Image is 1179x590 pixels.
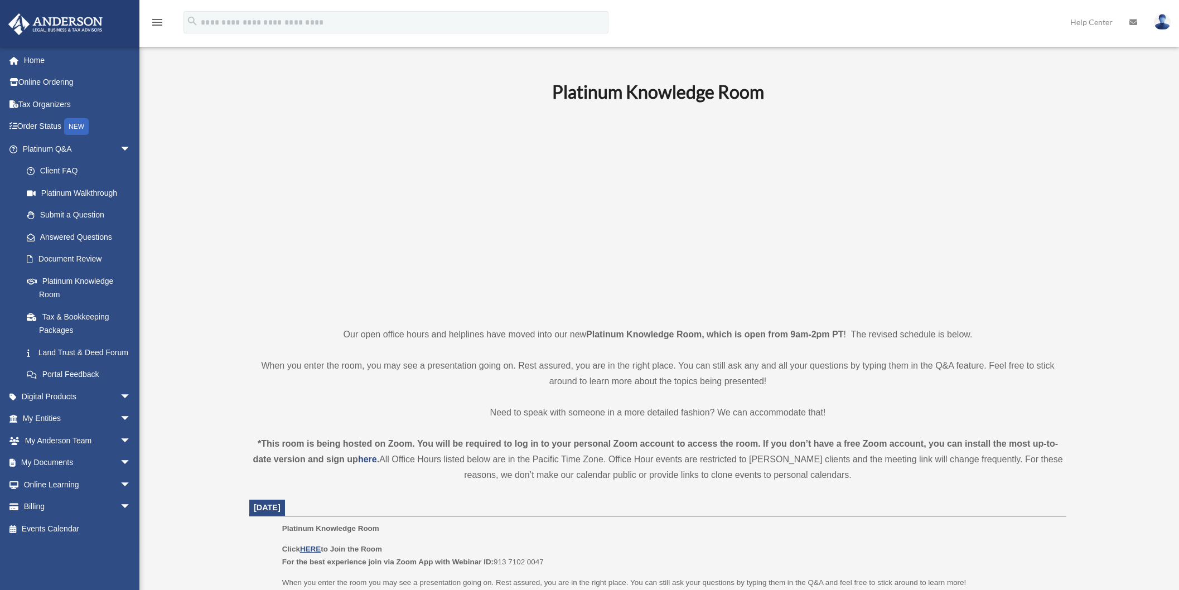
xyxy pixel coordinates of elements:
[16,306,148,341] a: Tax & Bookkeeping Packages
[16,364,148,386] a: Portal Feedback
[8,138,148,160] a: Platinum Q&Aarrow_drop_down
[151,16,164,29] i: menu
[8,49,148,71] a: Home
[151,20,164,29] a: menu
[8,408,148,430] a: My Entitiesarrow_drop_down
[249,327,1066,342] p: Our open office hours and helplines have moved into our new ! The revised schedule is below.
[8,385,148,408] a: Digital Productsarrow_drop_down
[8,518,148,540] a: Events Calendar
[5,13,106,35] img: Anderson Advisors Platinum Portal
[16,270,142,306] a: Platinum Knowledge Room
[254,503,281,512] span: [DATE]
[16,182,148,204] a: Platinum Walkthrough
[16,226,148,248] a: Answered Questions
[249,436,1066,483] div: All Office Hours listed below are in the Pacific Time Zone. Office Hour events are restricted to ...
[8,452,148,474] a: My Documentsarrow_drop_down
[586,330,843,339] strong: Platinum Knowledge Room, which is open from 9am-2pm PT
[282,545,382,553] b: Click to Join the Room
[120,138,142,161] span: arrow_drop_down
[64,118,89,135] div: NEW
[120,452,142,475] span: arrow_drop_down
[8,71,148,94] a: Online Ordering
[8,473,148,496] a: Online Learningarrow_drop_down
[282,543,1059,569] p: 913 7102 0047
[253,439,1058,464] strong: *This room is being hosted on Zoom. You will be required to log in to your personal Zoom account ...
[8,496,148,518] a: Billingarrow_drop_down
[282,558,494,566] b: For the best experience join via Zoom App with Webinar ID:
[8,115,148,138] a: Order StatusNEW
[16,160,148,182] a: Client FAQ
[8,429,148,452] a: My Anderson Teamarrow_drop_down
[186,15,199,27] i: search
[1154,14,1171,30] img: User Pic
[249,405,1066,420] p: Need to speak with someone in a more detailed fashion? We can accommodate that!
[120,473,142,496] span: arrow_drop_down
[8,93,148,115] a: Tax Organizers
[120,429,142,452] span: arrow_drop_down
[358,454,377,464] a: here
[120,408,142,431] span: arrow_drop_down
[16,204,148,226] a: Submit a Question
[491,118,825,306] iframe: 231110_Toby_KnowledgeRoom
[552,81,764,103] b: Platinum Knowledge Room
[282,524,379,533] span: Platinum Knowledge Room
[300,545,321,553] a: HERE
[16,341,148,364] a: Land Trust & Deed Forum
[120,496,142,519] span: arrow_drop_down
[120,385,142,408] span: arrow_drop_down
[16,248,148,270] a: Document Review
[377,454,379,464] strong: .
[249,358,1066,389] p: When you enter the room, you may see a presentation going on. Rest assured, you are in the right ...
